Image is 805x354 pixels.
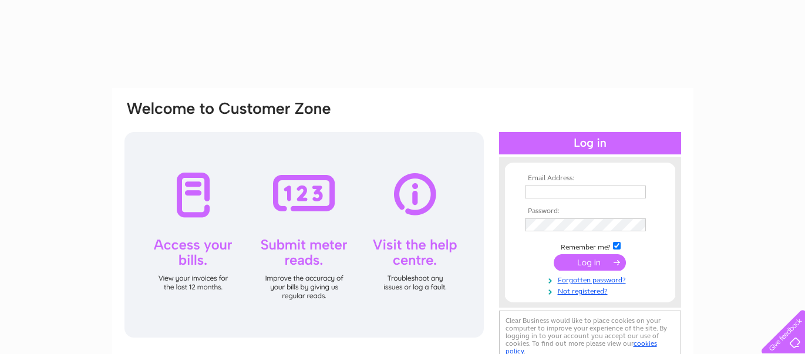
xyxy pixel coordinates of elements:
[525,274,658,285] a: Forgotten password?
[525,285,658,296] a: Not registered?
[522,174,658,183] th: Email Address:
[522,207,658,215] th: Password:
[554,254,626,271] input: Submit
[522,240,658,252] td: Remember me?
